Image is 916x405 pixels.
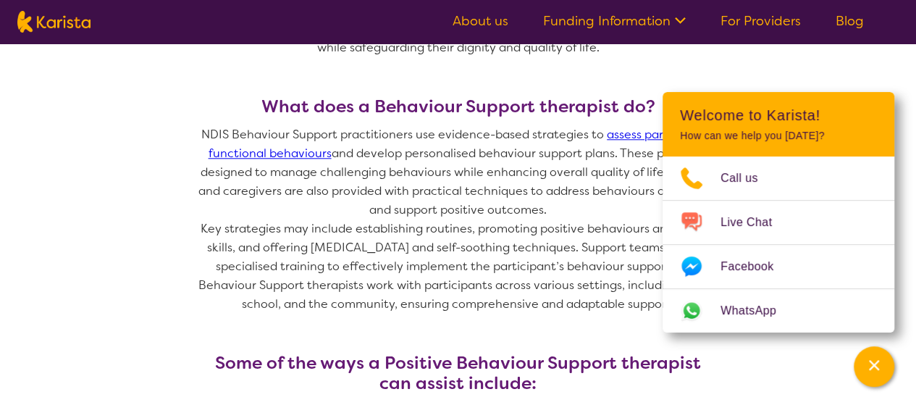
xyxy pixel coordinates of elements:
span: Facebook [720,256,791,277]
p: How can we help you [DATE]? [680,130,877,142]
a: For Providers [720,12,801,30]
h3: Some of the ways a Positive Behaviour Support therapist can assist include: [198,353,719,393]
p: NDIS Behaviour Support practitioners use evidence-based strategies to and develop personalised be... [198,125,719,220]
p: Key strategies may include establishing routines, promoting positive behaviours and coping skills... [198,220,719,276]
p: Behaviour Support therapists work with participants across various settings, including home, scho... [198,276,719,314]
span: WhatsApp [720,300,794,322]
a: Funding Information [543,12,686,30]
ul: Choose channel [663,156,894,333]
a: Blog [836,12,864,30]
div: Channel Menu [663,92,894,333]
span: Live Chat [720,212,789,233]
span: Call us [720,167,776,189]
a: About us [453,12,508,30]
img: Karista logo [17,11,91,33]
button: Channel Menu [854,346,894,387]
h3: What does a Behaviour Support therapist do? [198,96,719,117]
a: Web link opens in a new tab. [663,289,894,333]
h2: Welcome to Karista! [680,107,877,124]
